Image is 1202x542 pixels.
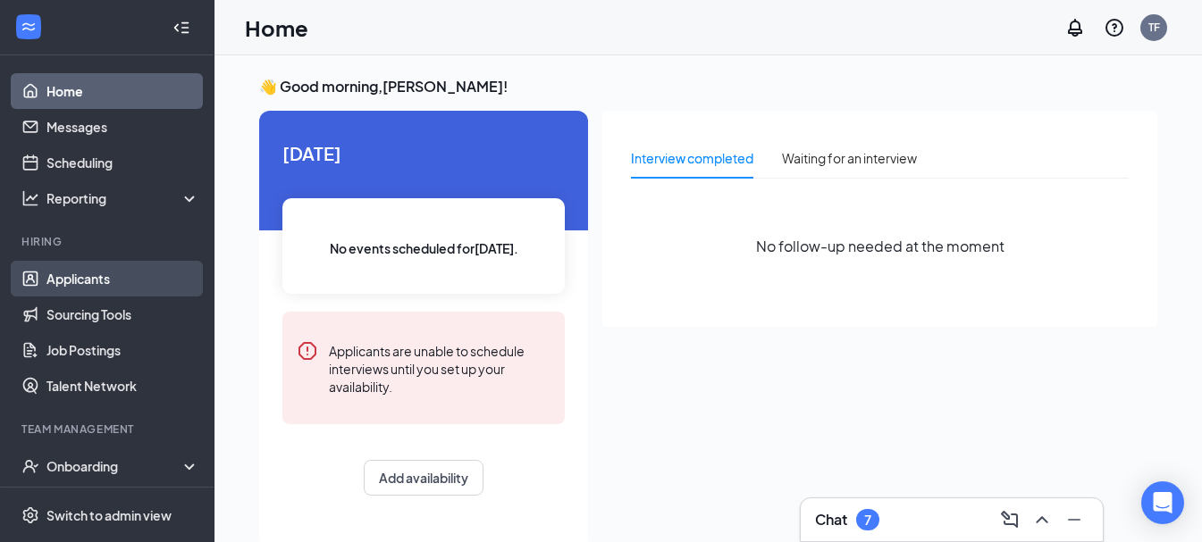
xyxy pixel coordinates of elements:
div: Applicants are unable to schedule interviews until you set up your availability. [329,340,551,396]
button: Minimize [1060,505,1089,534]
div: Hiring [21,234,196,249]
div: Switch to admin view [46,506,172,524]
a: Scheduling [46,145,199,180]
svg: Minimize [1063,509,1085,530]
svg: WorkstreamLogo [20,18,38,36]
button: ComposeMessage [996,505,1024,534]
div: 7 [864,513,871,528]
button: Add availability [364,460,483,496]
span: [DATE] [282,139,565,167]
span: No events scheduled for [DATE] . [330,238,518,258]
h3: 👋 Good morning, [PERSON_NAME] ! [259,77,1157,96]
div: TF [1148,20,1160,35]
a: Messages [46,109,199,145]
svg: Collapse [172,19,190,37]
h1: Home [245,13,308,43]
a: Talent Network [46,368,199,404]
svg: Notifications [1064,17,1086,38]
span: No follow-up needed at the moment [756,235,1004,257]
svg: Settings [21,506,39,524]
svg: Analysis [21,189,39,207]
a: Sourcing Tools [46,296,199,332]
svg: ChevronUp [1031,509,1053,530]
a: Applicants [46,261,199,296]
svg: QuestionInfo [1104,17,1125,38]
svg: ComposeMessage [999,509,1021,530]
a: Team [46,484,199,520]
div: Waiting for an interview [782,148,917,168]
div: Onboarding [46,457,184,475]
svg: UserCheck [21,457,39,475]
h3: Chat [815,510,847,529]
div: Interview completed [631,148,753,168]
div: Reporting [46,189,200,207]
button: ChevronUp [1028,505,1056,534]
a: Home [46,73,199,109]
svg: Error [297,340,318,362]
div: Open Intercom Messenger [1141,481,1184,524]
a: Job Postings [46,332,199,368]
div: Team Management [21,421,196,437]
